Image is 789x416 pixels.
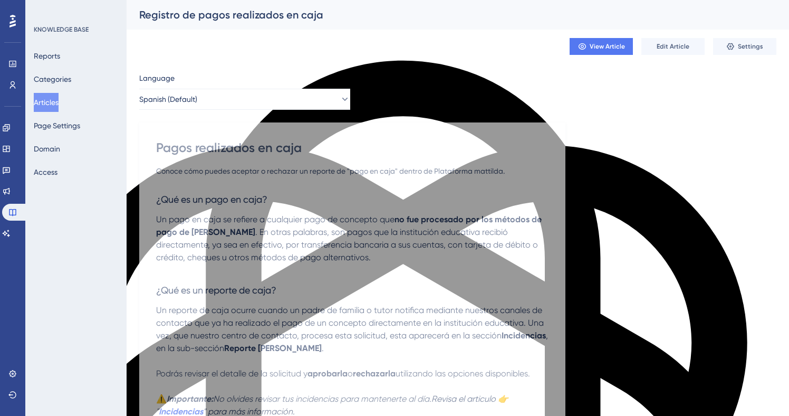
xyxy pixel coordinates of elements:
span: . En otras palabras, son pagos que la institución educativa recibió directamente, ya sea en efect... [156,227,540,262]
strong: Reporte [PERSON_NAME] [224,343,322,353]
span: Un reporte de caja ocurre cuando un padre de familia o tutor notifica mediante nuestros canales d... [156,305,546,341]
strong: Importante: [167,394,213,404]
strong: aprobarla [307,368,348,379]
button: Settings [713,38,776,55]
span: View Article [590,42,625,51]
span: Edit Article [657,42,689,51]
em: No olvides revisar tus incidencias para mantenerte al día. [213,394,431,404]
strong: ⚠️ [156,394,167,404]
button: Articles [34,93,59,112]
button: Categories [34,70,71,89]
span: . [322,343,324,353]
span: utilizando las opciones disponibles. [396,368,530,379]
button: Page Settings [34,116,80,135]
span: Spanish (Default) [139,93,197,106]
button: View Article [570,38,633,55]
div: Pagos realizados en caja [156,139,549,156]
span: Language [139,72,175,84]
span: Podrás revisar el detalle de la solicitud y [156,368,307,379]
div: Conoce cómo puedes aceptar o rechazar un reporte de "pago en caja" dentro de Plataforma mattilda. [156,165,549,177]
span: ¿Qué es un pago en caja? [156,194,267,205]
span: ¿Qué es un reporte de caja? [156,285,276,296]
button: Domain [34,139,60,158]
button: Spanish (Default) [139,89,350,110]
button: Edit Article [641,38,705,55]
span: Settings [738,42,763,51]
strong: Incidencias [502,330,546,341]
strong: rechazarla [353,368,396,379]
div: Registro de pagos realizados en caja [139,7,750,22]
span: Un pago en caja se refiere a cualquier pago de concepto que [156,214,395,224]
button: Access [34,163,57,182]
button: Reports [34,46,60,65]
span: o [348,368,353,379]
div: KNOWLEDGE BASE [34,25,89,34]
